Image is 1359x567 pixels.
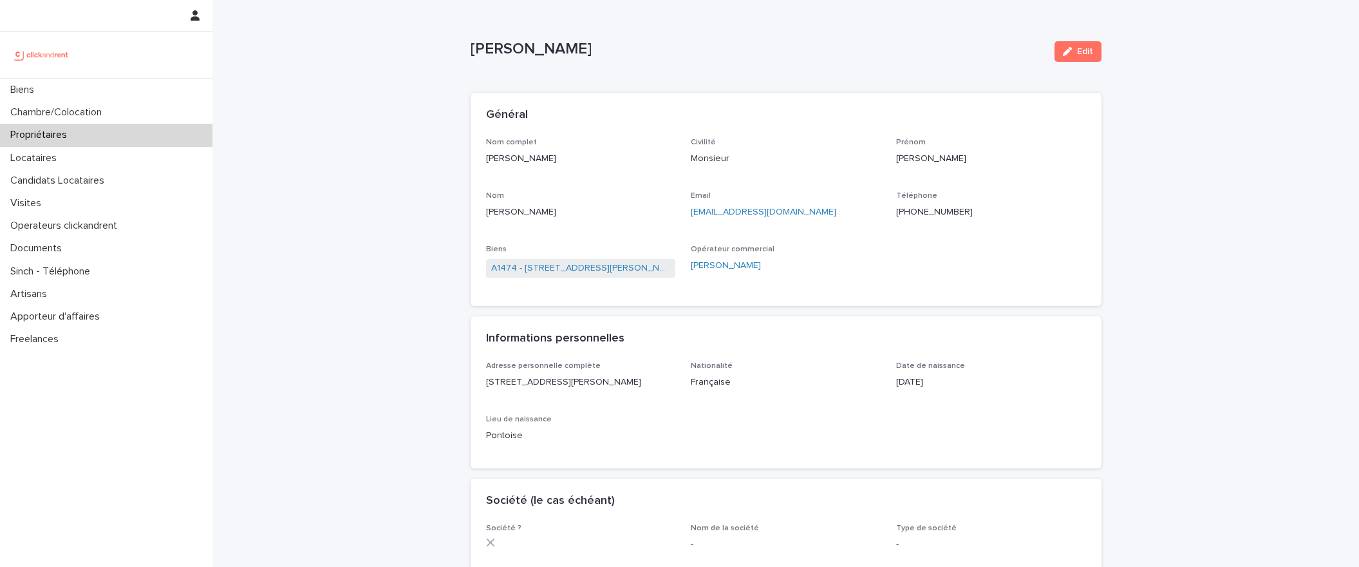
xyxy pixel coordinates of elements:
[5,106,112,119] p: Chambre/Colocation
[5,242,72,255] p: Documents
[896,538,1086,552] p: -
[1054,41,1101,62] button: Edit
[691,259,761,273] a: [PERSON_NAME]
[5,84,44,96] p: Biens
[5,175,115,187] p: Candidats Locataires
[491,262,671,275] a: A1474 - [STREET_ADDRESS][PERSON_NAME]
[896,192,937,200] span: Téléphone
[5,197,52,209] p: Visites
[5,333,69,345] p: Freelances
[896,152,1086,166] p: [PERSON_NAME]
[5,265,100,278] p: Sinch - Téléphone
[691,538,881,552] p: -
[486,108,528,122] h2: Général
[471,40,1044,59] p: [PERSON_NAME]
[691,245,774,253] span: Opérateur commercial
[896,207,973,216] ringoverc2c-84e06f14122c: Call with Ringover
[486,429,676,443] p: Pontoise
[486,362,601,370] span: Adresse personnelle complète
[5,129,77,141] p: Propriétaires
[486,245,507,253] span: Biens
[486,139,537,146] span: Nom complet
[896,139,926,146] span: Prénom
[896,207,973,216] ringoverc2c-number-84e06f14122c: [PHONE_NUMBER]
[486,416,552,423] span: Lieu de naissance
[691,152,881,166] p: Monsieur
[486,192,504,200] span: Nom
[691,207,836,216] a: [EMAIL_ADDRESS][DOMAIN_NAME]
[5,220,127,232] p: Operateurs clickandrent
[486,332,624,346] h2: Informations personnelles
[10,42,73,68] img: UCB0brd3T0yccxBKYDjQ
[5,288,57,300] p: Artisans
[691,362,733,370] span: Nationalité
[486,376,676,389] p: [STREET_ADDRESS][PERSON_NAME]
[691,376,881,389] p: Française
[896,376,1086,389] p: [DATE]
[486,206,676,219] p: [PERSON_NAME]
[5,311,110,323] p: Apporteur d'affaires
[5,152,67,164] p: Locataires
[691,192,711,200] span: Email
[486,524,521,532] span: Société ?
[1077,47,1093,56] span: Edit
[896,362,965,370] span: Date de naissance
[486,494,615,508] h2: Société (le cas échéant)
[691,139,716,146] span: Civilité
[486,152,676,166] p: [PERSON_NAME]
[896,524,957,532] span: Type de société
[691,524,759,532] span: Nom de la société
